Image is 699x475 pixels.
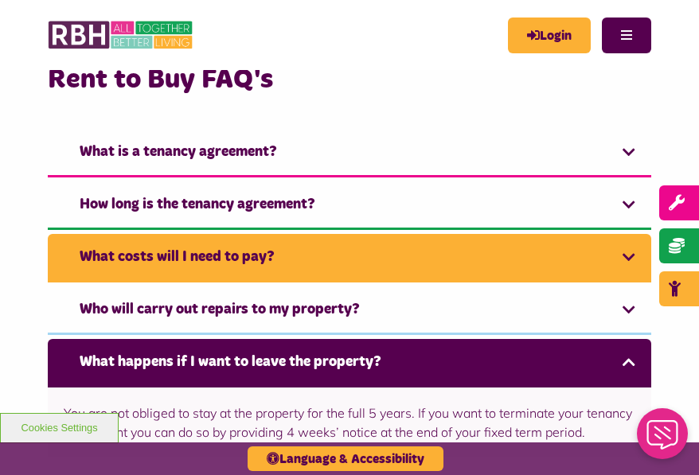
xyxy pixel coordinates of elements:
[64,403,635,442] p: You are not obliged to stay at the property for the full 5 years. If you want to terminate your t...
[248,446,443,471] button: Language & Accessibility
[48,16,195,54] img: RBH
[508,18,591,53] a: MyRBH
[48,387,651,457] div: What happens if I want to leave the property?
[48,129,651,177] a: What is a tenancy agreement?
[48,62,651,97] h3: Rent to Buy FAQ's
[48,286,651,335] a: Who will carry out repairs to my property?
[48,181,651,230] a: How long is the tenancy agreement?
[602,18,651,53] button: Navigation
[48,339,651,387] a: What happens if I want to leave the property?
[627,403,699,475] iframe: Netcall Web Assistant for live chat
[48,234,651,282] a: What costs will I need to pay?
